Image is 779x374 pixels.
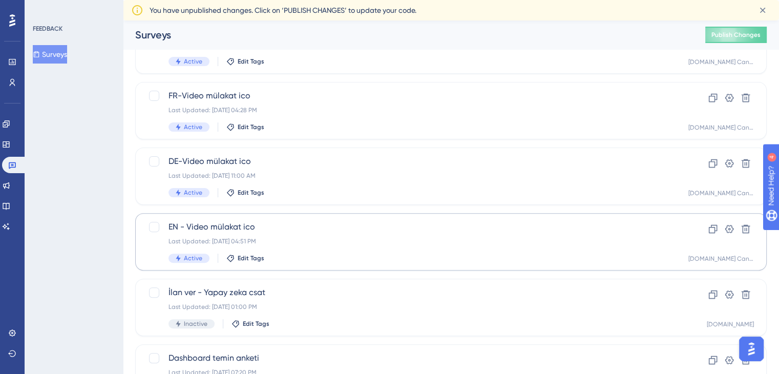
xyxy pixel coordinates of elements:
iframe: UserGuiding AI Assistant Launcher [736,334,767,364]
div: [DOMAIN_NAME] [707,320,754,328]
span: Edit Tags [238,57,264,66]
div: FEEDBACK [33,25,62,33]
span: Edit Tags [238,254,264,262]
button: Publish Changes [705,27,767,43]
span: Active [184,254,202,262]
div: Surveys [135,28,680,42]
button: Edit Tags [231,320,269,328]
span: DE-Video mülakat ico [169,155,651,168]
div: [DOMAIN_NAME] Candidate Prod [688,58,754,66]
button: Edit Tags [226,123,264,131]
div: Last Updated: [DATE] 04:28 PM [169,106,651,114]
div: Last Updated: [DATE] 11:00 AM [169,172,651,180]
span: Edit Tags [238,123,264,131]
span: Edit Tags [238,189,264,197]
button: Edit Tags [226,254,264,262]
div: [DOMAIN_NAME] Candidate Prod [688,189,754,197]
button: Edit Tags [226,57,264,66]
span: Publish Changes [711,31,761,39]
span: Dashboard temin anketi [169,352,651,364]
span: Active [184,189,202,197]
button: Edit Tags [226,189,264,197]
div: [DOMAIN_NAME] Candidate Prod [688,123,754,132]
div: 4 [71,5,74,13]
span: Active [184,123,202,131]
div: Last Updated: [DATE] 01:00 PM [169,303,651,311]
span: You have unpublished changes. Click on ‘PUBLISH CHANGES’ to update your code. [150,4,416,16]
span: FR-Video mülakat ico [169,90,651,102]
span: Inactive [184,320,207,328]
span: Edit Tags [243,320,269,328]
div: Last Updated: [DATE] 04:51 PM [169,237,651,245]
span: Active [184,57,202,66]
div: [DOMAIN_NAME] Candidate Prod [688,255,754,263]
span: İlan ver - Yapay zeka csat [169,286,651,299]
button: Surveys [33,45,67,64]
span: EN - Video mülakat ico [169,221,651,233]
span: Need Help? [24,3,64,15]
